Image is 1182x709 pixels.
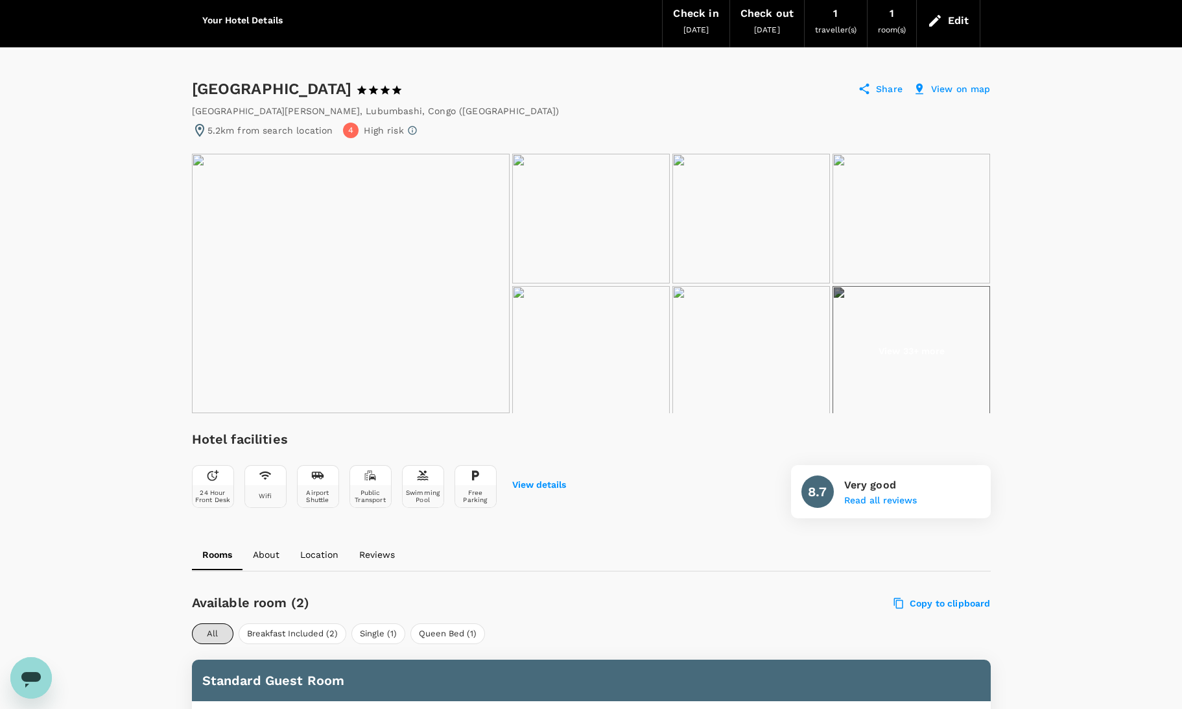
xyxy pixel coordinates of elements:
[740,5,794,23] div: Check out
[192,623,233,644] button: All
[833,5,838,23] div: 1
[512,154,670,283] img: ftxj2uuaw5v8mbewlcpn.jpg
[405,489,441,503] div: Swimming Pool
[512,286,670,416] img: skntbv9aabuvkglaz5xk.jpg
[833,154,990,283] img: ajwgxnox9lpkqqyye9j4.jpg
[195,489,231,503] div: 24 Hour Front Desk
[672,154,830,283] img: j5c9k8dhgslngvhvzdh4.jpg
[672,286,830,416] img: xboc6w3ohuugkiswsnzv.jpg
[351,623,405,644] button: Single (1)
[894,597,991,609] label: Copy to clipboard
[815,25,857,34] span: traveller(s)
[259,492,272,499] div: Wifi
[876,82,903,95] p: Share
[410,623,485,644] button: Queen Bed (1)
[202,548,232,561] p: Rooms
[754,25,780,34] span: [DATE]
[192,78,415,99] div: [GEOGRAPHIC_DATA]
[353,489,388,503] div: Public Transport
[673,5,718,23] div: Check in
[202,14,283,28] h6: Your Hotel Details
[683,25,709,34] span: [DATE]
[192,429,566,450] h6: Hotel facilities
[202,670,980,691] h6: Standard Guest Room
[808,481,826,502] h6: 8.7
[948,12,969,30] div: Edit
[512,480,566,490] button: View details
[844,496,917,506] button: Read all reviews
[458,489,493,503] div: Free Parking
[192,154,510,413] img: vzczrisg14g8mpgcnnjt.jpg
[833,286,990,416] img: ql44ao39ffdr3m1t4dz9.jpg
[890,5,894,23] div: 1
[253,548,279,561] p: About
[239,623,346,644] button: Breakfast Included (2)
[10,657,52,699] iframe: Button to launch messaging window
[931,82,991,95] p: View on map
[192,104,559,117] div: [GEOGRAPHIC_DATA][PERSON_NAME] , Lubumbashi , Congo ([GEOGRAPHIC_DATA])
[192,592,656,613] h6: Available room (2)
[207,124,333,137] p: 5.2km from search location
[878,25,906,34] span: room(s)
[844,477,917,493] p: Very good
[879,344,945,357] p: View 33+ more
[364,124,403,137] p: High risk
[300,548,338,561] p: Location
[359,548,395,561] p: Reviews
[348,125,353,137] span: 4
[300,489,336,503] div: Airport Shuttle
